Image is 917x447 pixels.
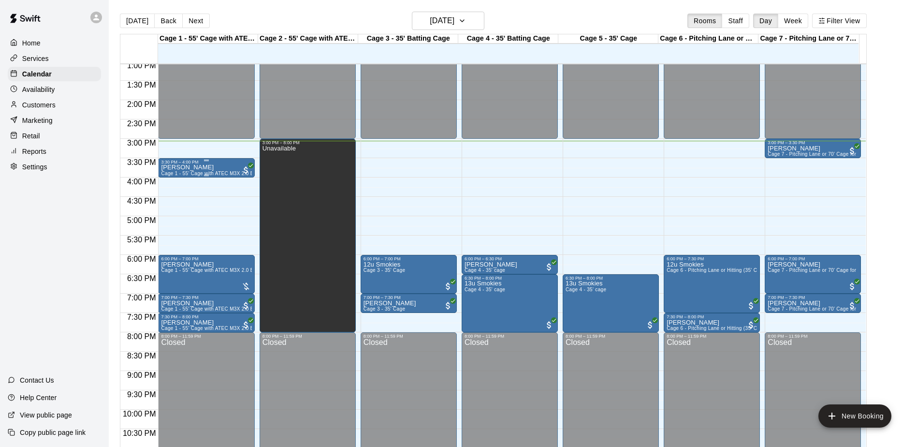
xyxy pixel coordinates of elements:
div: 6:00 PM – 7:30 PM: Cage 6 - Pitching Lane or Hitting (35' Cage) [664,255,760,313]
p: Home [22,38,41,48]
div: Cage 2 - 55' Cage with ATEC M3X 2.0 Baseball Pitching Machine [258,34,358,44]
div: Cage 4 - 35' Batting Cage [458,34,558,44]
p: Marketing [22,116,53,125]
div: 7:00 PM – 7:30 PM: Joe Winland [158,294,254,313]
span: 2:00 PM [125,100,159,108]
span: All customers have paid [241,320,251,330]
span: 3:00 PM [125,139,159,147]
span: Cage 3 - 35' Cage [364,268,406,273]
span: All customers have paid [645,320,655,330]
button: Week [778,14,808,28]
span: All customers have paid [847,282,857,291]
span: 5:30 PM [125,236,159,244]
p: Reports [22,147,46,156]
button: Day [753,14,778,28]
span: 4:30 PM [125,197,159,205]
div: 3:00 PM – 3:30 PM: Noah Hill [765,139,861,158]
div: 8:00 PM – 11:59 PM [262,334,353,339]
div: 7:00 PM – 7:30 PM [768,295,858,300]
span: 1:30 PM [125,81,159,89]
span: 6:30 PM [125,274,159,283]
span: 3:30 PM [125,158,159,166]
div: 7:30 PM – 8:00 PM [161,314,251,319]
div: Cage 5 - 35' Cage [558,34,658,44]
div: 6:30 PM – 8:00 PM: Cage 4 - 35' cage [563,274,659,332]
a: Availability [8,82,101,97]
span: All customers have paid [544,262,554,272]
p: View public page [20,410,72,420]
div: 6:00 PM – 7:00 PM: Jon Zeimet [158,255,254,294]
span: 10:00 PM [120,410,158,418]
div: 6:30 PM – 8:00 PM [465,276,555,281]
div: 3:30 PM – 4:00 PM: Sara Di Ruscio [158,158,254,178]
div: 8:00 PM – 11:59 PM [465,334,555,339]
p: Availability [22,85,55,94]
div: 7:30 PM – 8:00 PM [667,314,757,319]
p: Customers [22,100,56,110]
div: 7:30 PM – 8:00 PM: Cage 1 - 55' Cage with ATEC M3X 2.0 Baseball Pitching Machine with Auto Feeder [158,313,254,332]
span: All customers have paid [746,320,756,330]
span: Cage 7 - Pitching Lane or 70' Cage for live at-bats [768,268,883,273]
button: Rooms [687,14,722,28]
div: 6:00 PM – 7:00 PM [161,256,251,261]
span: 2:30 PM [125,119,159,128]
p: Copy public page link [20,428,86,437]
div: 3:00 PM – 8:00 PM: Unavailable [260,139,356,332]
p: Retail [22,131,40,141]
span: Cage 7 - Pitching Lane or 70' Cage for live at-bats [768,151,883,157]
div: 8:00 PM – 11:59 PM [667,334,757,339]
div: 6:00 PM – 7:30 PM [667,256,757,261]
span: All customers have paid [847,146,857,156]
span: 10:30 PM [120,429,158,437]
span: Cage 1 - 55' Cage with ATEC M3X 2.0 Baseball Pitching Machine with Auto Feeder [161,326,351,331]
span: 8:00 PM [125,332,159,341]
span: 8:30 PM [125,352,159,360]
a: Marketing [8,113,101,128]
span: Cage 6 - Pitching Lane or Hitting (35' Cage) [667,268,767,273]
span: 7:30 PM [125,313,159,321]
span: Cage 1 - 55' Cage with ATEC M3X 2.0 Baseball Pitching Machine with Auto Feeder [161,306,351,312]
div: Cage 6 - Pitching Lane or Hitting (35' Cage) [658,34,758,44]
div: Customers [8,98,101,112]
span: Cage 7 - Pitching Lane or 70' Cage for live at-bats [768,306,883,312]
p: Contact Us [20,375,54,385]
a: Services [8,51,101,66]
div: 8:00 PM – 11:59 PM [161,334,251,339]
span: 9:30 PM [125,390,159,399]
span: All customers have paid [443,282,453,291]
p: Help Center [20,393,57,402]
span: 5:00 PM [125,216,159,224]
div: Cage 7 - Pitching Lane or 70' Cage for live at-bats [758,34,859,44]
span: All customers have paid [241,165,251,175]
p: Settings [22,162,47,172]
h6: [DATE] [430,14,454,28]
span: All customers have paid [847,301,857,311]
div: 6:00 PM – 7:00 PM: Joe Winland [765,255,861,294]
span: 4:00 PM [125,178,159,186]
div: 3:00 PM – 3:30 PM [768,140,858,145]
span: Cage 3 - 35' Cage [364,306,406,312]
div: 6:00 PM – 7:00 PM: Cage 3 - 35' Cage [361,255,457,294]
a: Home [8,36,101,50]
div: 7:00 PM – 7:30 PM [161,295,251,300]
div: 8:00 PM – 11:59 PM [768,334,858,339]
span: All customers have paid [544,320,554,330]
div: Retail [8,129,101,143]
div: 8:00 PM – 11:59 PM [566,334,656,339]
a: Calendar [8,67,101,81]
div: 7:30 PM – 8:00 PM: Mark Adams [664,313,760,332]
span: Cage 4 - 35' cage [465,287,505,292]
div: Reports [8,144,101,159]
div: Cage 3 - 35' Batting Cage [358,34,458,44]
span: All customers have paid [443,301,453,311]
a: Settings [8,160,101,174]
span: 1:00 PM [125,61,159,70]
button: Back [154,14,183,28]
span: 9:00 PM [125,371,159,379]
div: 6:30 PM – 8:00 PM [566,276,656,281]
span: Cage 4 - 35' cage [465,268,505,273]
